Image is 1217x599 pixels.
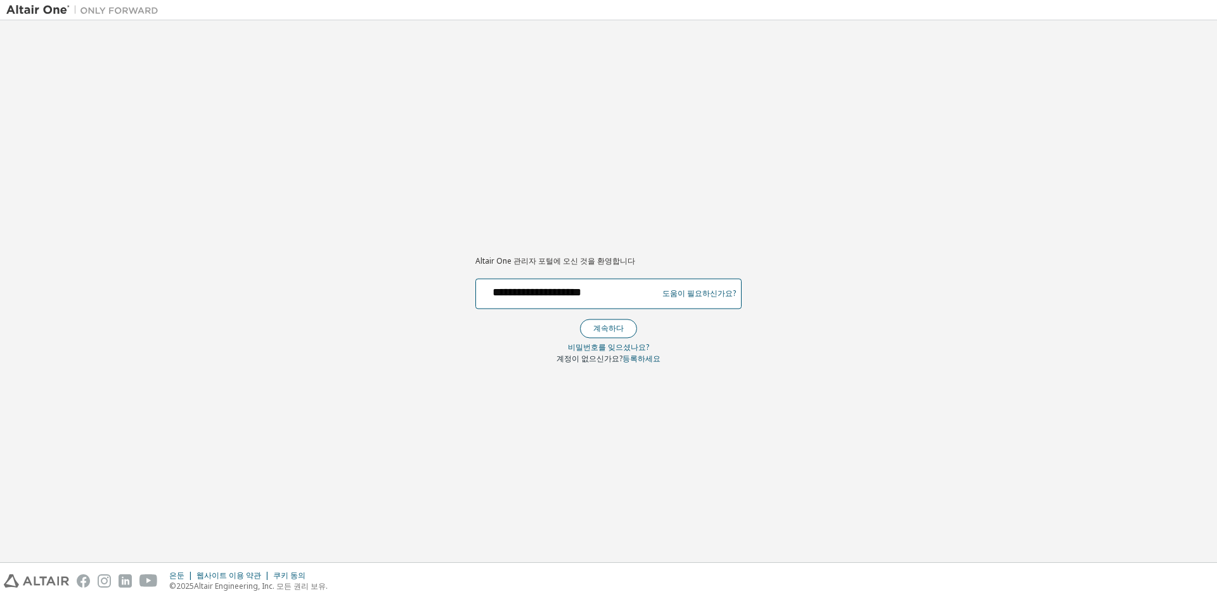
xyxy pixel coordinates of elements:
[662,288,736,299] font: 도움이 필요하신가요?
[194,581,328,591] font: Altair Engineering, Inc. 모든 권리 보유.
[98,574,111,588] img: instagram.svg
[580,319,637,338] button: 계속하다
[593,323,624,333] font: 계속하다
[196,570,261,581] font: 웹사이트 이용 약관
[139,574,158,588] img: youtube.svg
[169,581,176,591] font: ©
[273,570,306,581] font: 쿠키 동의
[176,581,194,591] font: 2025
[6,4,165,16] img: 알타이르 원
[119,574,132,588] img: linkedin.svg
[568,342,649,352] font: 비밀번호를 잊으셨나요?
[622,353,660,364] a: 등록하세요
[77,574,90,588] img: facebook.svg
[169,570,184,581] font: 은둔
[4,574,69,588] img: altair_logo.svg
[475,256,635,267] font: Altair One 관리자 포털에 오신 것을 환영합니다
[557,353,622,364] font: 계정이 없으신가요?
